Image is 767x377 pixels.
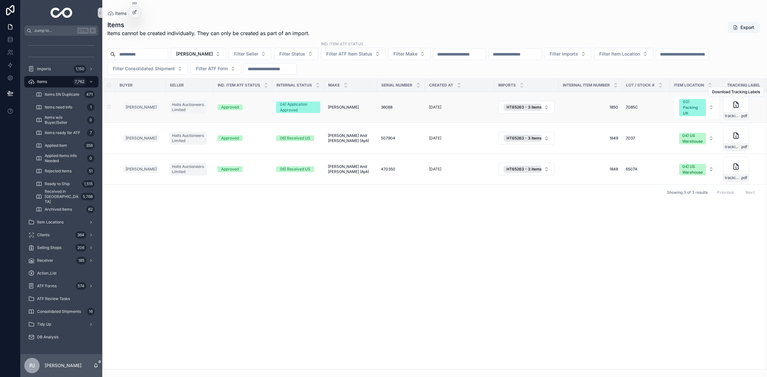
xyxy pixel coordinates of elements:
[740,175,747,180] span: .pdf
[562,136,618,141] a: 1849
[87,129,95,137] div: 7
[218,83,260,88] span: Ind. Item ATF Status
[37,232,50,238] span: Clients
[34,28,75,33] span: Jump to...
[107,63,188,75] button: Select Button
[169,132,207,145] a: Holts Auctioneers Limited
[24,319,98,330] a: Tidy Up
[37,245,61,250] span: Selling Shops
[388,48,430,60] button: Select Button
[37,220,64,225] span: Item Locations
[50,8,73,18] img: App logo
[32,178,98,190] a: Ready to Ship1,515
[123,164,162,174] a: [PERSON_NAME]
[169,163,207,176] a: Holts Auctioneers Limited
[45,189,78,204] span: Received in [GEOGRAPHIC_DATA]
[123,103,159,111] a: [PERSON_NAME]
[24,216,98,228] a: Item Locations
[562,105,618,110] span: 1850
[115,10,127,17] span: Items
[126,105,157,110] span: [PERSON_NAME]
[328,105,359,110] span: [PERSON_NAME]
[169,101,207,114] a: Holts Auctioneers Limited
[37,296,70,301] span: ATF Review Tasks
[674,130,719,147] button: Select Button
[24,331,98,343] a: DB Analysis
[171,48,226,60] button: Select Button
[123,134,159,142] a: [PERSON_NAME]
[32,102,98,113] a: Items need Info1
[32,127,98,139] a: Items ready for ATF7
[498,132,555,145] a: Select Button
[507,105,562,110] span: HT65263 - 3 items from Holts
[45,153,84,163] span: Applied Items Info Needed
[674,83,704,88] span: Item Location
[667,190,708,195] span: Showing 3 of 3 results
[87,116,95,124] div: 0
[169,162,210,177] a: Holts Auctioneers Limited
[544,48,591,60] button: Select Button
[169,131,210,146] a: Holts Auctioneers Limited
[24,63,98,75] a: Imports1,150
[326,51,372,57] span: Filter ATF Item Status
[126,136,157,141] span: [PERSON_NAME]
[498,162,555,176] a: Select Button
[45,105,72,110] span: Items need Info
[76,282,86,290] div: 574
[381,167,395,172] span: 470350
[626,167,666,172] a: 6507A
[221,104,239,110] div: Approved
[172,164,205,174] span: Holts Auctioneers Limited
[217,166,268,172] a: Approved
[562,167,618,172] span: 1848
[32,204,98,215] a: Archived Items62
[90,28,95,33] span: K
[32,165,98,177] a: Rejected Items51
[712,89,760,94] span: Download Tracking Labels
[24,76,98,87] a: Items7,762
[674,96,719,119] button: Select Button
[24,229,98,241] a: Clients364
[81,193,95,200] div: 5,768
[76,257,86,264] div: 185
[75,244,86,252] div: 206
[107,20,310,29] h1: Items
[170,83,184,88] span: Seller
[328,164,373,174] span: [PERSON_NAME] And [PERSON_NAME] (AyA)
[87,308,95,315] div: 16
[221,135,239,141] div: Approved
[328,105,373,110] a: [PERSON_NAME]
[20,36,102,351] div: scrollable content
[507,136,562,141] span: HT65263 - 3 items from Holts
[82,180,95,188] div: 1,515
[221,166,239,172] div: Approved
[87,155,95,162] div: 0
[626,105,666,110] a: 7085C
[73,78,86,86] div: 7,762
[276,135,320,141] a: 06) Received US
[87,167,95,175] div: 51
[123,133,162,143] a: [PERSON_NAME]
[176,51,213,57] span: [PERSON_NAME]
[45,362,81,369] p: [PERSON_NAME]
[429,105,441,110] p: [DATE]
[24,306,98,317] a: Consolidated Shipments16
[725,175,740,180] span: tracking_label
[172,102,205,112] span: Holts Auctioneers Limited
[429,167,441,172] p: [DATE]
[507,167,562,172] span: HT65263 - 3 items from Holts
[429,105,490,110] a: [DATE]
[276,166,320,172] a: 06) Received US
[280,102,316,113] div: 04) Application Approved
[37,271,57,276] span: Action_List
[45,181,70,186] span: Ready to Ship
[381,105,421,110] a: 36068
[626,83,655,88] span: Lot / Stock #
[723,156,763,182] a: tracking_label.pdf
[682,164,703,175] div: 04) US Warehouse
[550,51,578,57] span: Filter Imports
[190,63,241,75] button: Select Button
[626,136,666,141] a: 7037
[276,83,312,88] span: Internal Status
